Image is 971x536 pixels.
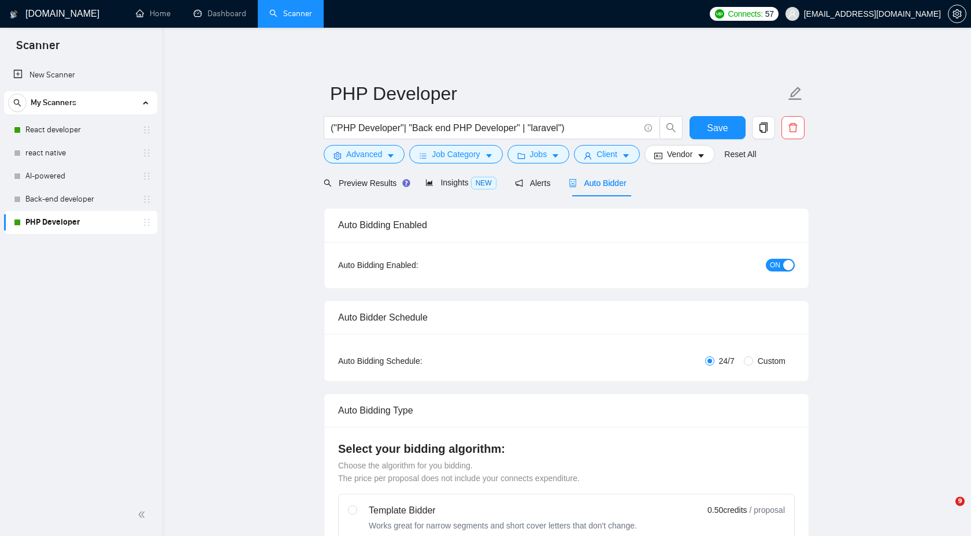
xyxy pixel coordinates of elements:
[574,145,640,163] button: userClientcaret-down
[369,504,637,518] div: Template Bidder
[25,211,135,234] a: PHP Developer
[753,122,774,133] span: copy
[369,520,637,531] div: Works great for narrow segments and short cover letters that don't change.
[31,91,76,114] span: My Scanners
[25,142,135,165] a: react native
[728,8,762,20] span: Connects:
[324,145,405,163] button: settingAdvancedcaret-down
[707,121,728,135] span: Save
[338,301,795,334] div: Auto Bidder Schedule
[644,124,652,132] span: info-circle
[138,509,149,520] span: double-left
[409,145,502,163] button: barsJob Categorycaret-down
[13,64,148,87] a: New Scanner
[7,37,69,61] span: Scanner
[507,145,570,163] button: folderJobscaret-down
[782,122,804,133] span: delete
[569,178,626,188] span: Auto Bidder
[515,178,551,188] span: Alerts
[690,116,746,139] button: Save
[596,148,617,161] span: Client
[659,116,683,139] button: search
[338,394,795,427] div: Auto Bidding Type
[765,8,774,20] span: 57
[338,259,490,271] div: Auto Bidding Enabled:
[432,148,480,161] span: Job Category
[9,99,26,107] span: search
[25,118,135,142] a: React developer
[324,179,332,187] span: search
[724,148,756,161] a: Reset All
[425,178,433,187] span: area-chart
[136,9,171,18] a: homeHome
[324,178,407,188] span: Preview Results
[781,116,805,139] button: delete
[485,151,493,160] span: caret-down
[269,9,312,18] a: searchScanner
[338,441,795,457] h4: Select your bidding algorithm:
[142,195,151,204] span: holder
[8,94,27,112] button: search
[142,218,151,227] span: holder
[714,355,739,367] span: 24/7
[753,355,790,367] span: Custom
[346,148,382,161] span: Advanced
[142,125,151,135] span: holder
[750,504,785,516] span: / proposal
[752,116,775,139] button: copy
[194,9,246,18] a: dashboardDashboard
[660,122,682,133] span: search
[654,151,662,160] span: idcard
[788,86,803,101] span: edit
[142,148,151,158] span: holder
[584,151,592,160] span: user
[715,9,724,18] img: upwork-logo.png
[569,179,577,187] span: robot
[948,9,966,18] a: setting
[338,461,580,483] span: Choose the algorithm for you bidding. The price per proposal does not include your connects expen...
[551,151,559,160] span: caret-down
[644,145,715,163] button: idcardVendorcaret-down
[25,165,135,188] a: AI-powered
[338,355,490,367] div: Auto Bidding Schedule:
[955,497,965,506] span: 9
[517,151,525,160] span: folder
[10,5,18,24] img: logo
[932,497,959,524] iframe: Intercom live chat
[667,148,692,161] span: Vendor
[4,91,157,234] li: My Scanners
[948,5,966,23] button: setting
[338,209,795,241] div: Auto Bidding Enabled
[331,121,639,135] input: Search Freelance Jobs...
[788,10,796,18] span: user
[707,504,747,516] span: 0.50 credits
[401,178,412,188] div: Tooltip anchor
[471,177,496,189] span: NEW
[425,178,496,187] span: Insights
[530,148,547,161] span: Jobs
[697,151,705,160] span: caret-down
[25,188,135,211] a: Back-end developer
[622,151,630,160] span: caret-down
[770,259,780,271] span: ON
[142,172,151,181] span: holder
[419,151,427,160] span: bars
[330,79,785,108] input: Scanner name...
[515,179,523,187] span: notification
[4,64,157,87] li: New Scanner
[333,151,342,160] span: setting
[387,151,395,160] span: caret-down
